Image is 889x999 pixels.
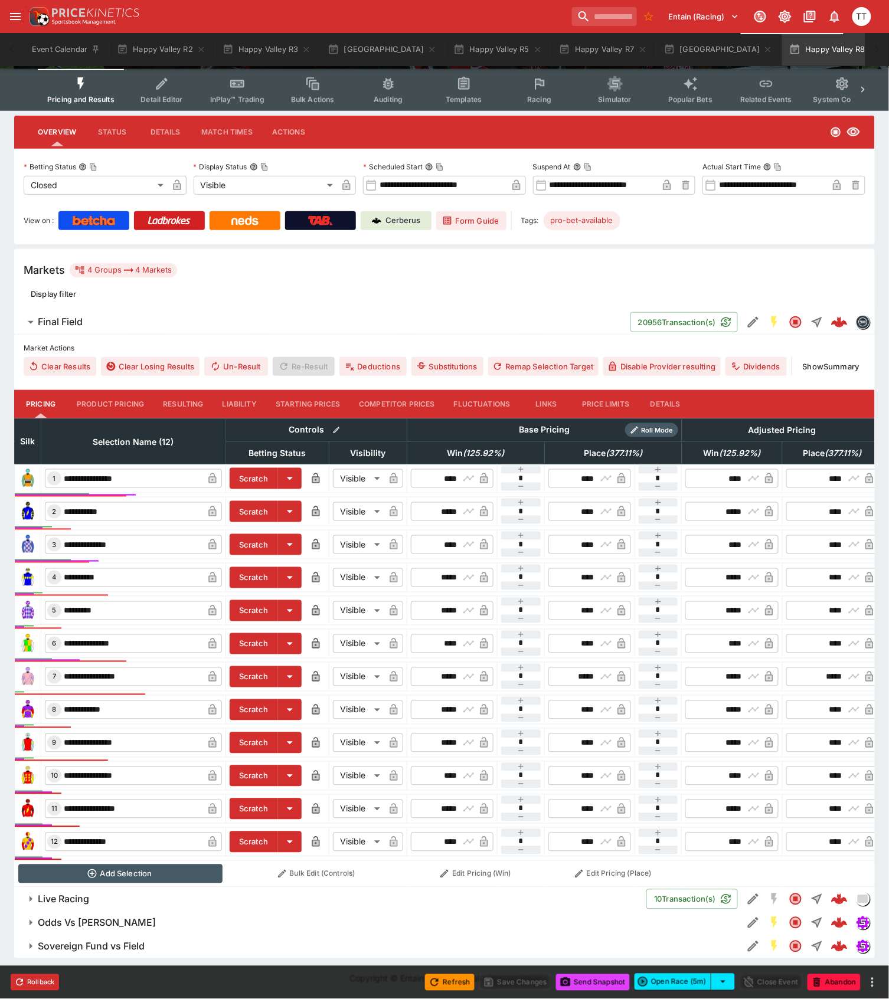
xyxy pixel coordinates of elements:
[333,634,384,653] div: Visible
[28,118,86,146] button: Overview
[230,831,278,853] button: Scratch
[828,887,851,911] a: 7681fbce-4944-4ce1-b2fe-7ac4f89b315f
[230,765,278,787] button: Scratch
[662,7,746,26] button: Select Tenant
[230,501,278,522] button: Scratch
[806,936,828,957] button: Straight
[444,390,520,418] button: Fluctuations
[789,939,803,954] svg: Closed
[785,889,806,910] button: Closed
[230,567,278,588] button: Scratch
[763,163,772,171] button: Actual Start TimeCopy To Clipboard
[24,284,83,303] button: Display filter
[725,357,787,376] button: Dividends
[333,667,384,686] div: Visible
[799,6,821,27] button: Documentation
[825,446,862,460] em: ( 377.11 %)
[446,33,550,66] button: Happy Valley R5
[691,446,774,460] span: Win(125.92%)
[333,601,384,620] div: Visible
[831,314,848,330] div: 77c8f9b0-d66e-440e-9790-5dccacb68d35
[52,8,139,17] img: PriceKinetics
[18,667,37,686] img: runner 7
[333,700,384,719] div: Visible
[38,316,83,328] h6: Final Field
[635,974,735,990] div: split button
[230,468,278,489] button: Scratch
[572,7,637,26] input: search
[15,418,41,464] th: Silk
[38,69,851,111] div: Event type filters
[14,935,743,958] button: Sovereign Fund vs Field
[865,975,880,990] button: more
[639,7,658,26] button: No Bookmarks
[49,805,60,813] span: 11
[333,502,384,521] div: Visible
[226,418,407,441] th: Controls
[73,216,115,225] img: Betcha
[785,912,806,934] button: Closed
[571,446,655,460] span: Place(377.11%)
[552,33,655,66] button: Happy Valley R7
[266,390,349,418] button: Starting Prices
[333,767,384,785] div: Visible
[846,125,861,139] svg: Visible
[824,6,845,27] button: Notifications
[339,357,406,376] button: Deductions
[740,95,792,104] span: Related Events
[425,163,433,171] button: Scheduled StartCopy To Clipboard
[544,211,620,230] div: Betting Target: cerberus
[764,312,785,333] button: SGM Enabled
[374,95,403,104] span: Auditing
[789,892,803,906] svg: Closed
[230,798,278,820] button: Scratch
[463,446,505,460] em: ( 125.92 %)
[24,176,168,195] div: Closed
[630,312,738,332] button: 20956Transaction(s)
[18,535,37,554] img: runner 3
[789,315,803,329] svg: Closed
[785,312,806,333] button: Closed
[215,33,319,66] button: Happy Valley R3
[573,163,581,171] button: Suspend AtCopy To Clipboard
[230,732,278,754] button: Scratch
[720,446,761,460] em: ( 125.92 %)
[236,446,319,460] span: Betting Status
[230,534,278,555] button: Scratch
[14,887,646,911] button: Live Racing
[101,357,200,376] button: Clear Losing Results
[856,939,870,954] div: simulator
[813,95,871,104] span: System Controls
[856,916,870,930] div: simulator
[11,974,59,991] button: Rollback
[48,772,60,780] span: 10
[262,118,315,146] button: Actions
[5,6,26,27] button: open drawer
[764,936,785,957] button: SGM Enabled
[425,974,475,991] button: Refresh
[110,33,213,66] button: Happy Valley R2
[361,211,432,230] a: Cerberus
[514,422,574,437] div: Base Pricing
[38,917,156,929] h6: Odds Vs [PERSON_NAME]
[806,889,828,910] button: Straight
[831,314,848,330] img: logo-cerberus--red.svg
[743,936,764,957] button: Edit Detail
[333,733,384,752] div: Visible
[831,938,848,955] img: logo-cerberus--red.svg
[743,889,764,910] button: Edit Detail
[50,706,59,714] span: 8
[38,893,89,906] h6: Live Racing
[50,739,59,747] span: 9
[857,316,870,329] img: betmakers
[857,916,870,929] img: simulator
[606,446,642,460] em: ( 377.11 %)
[50,673,58,681] span: 7
[24,162,76,172] p: Betting Status
[533,162,571,172] p: Suspend At
[18,864,223,883] button: Add Selection
[584,163,592,171] button: Copy To Clipboard
[828,310,851,334] a: 77c8f9b0-d66e-440e-9790-5dccacb68d35
[750,6,771,27] button: Connected to PK
[831,938,848,955] div: 481709c8-fbe5-4760-b26c-99eda7d959f7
